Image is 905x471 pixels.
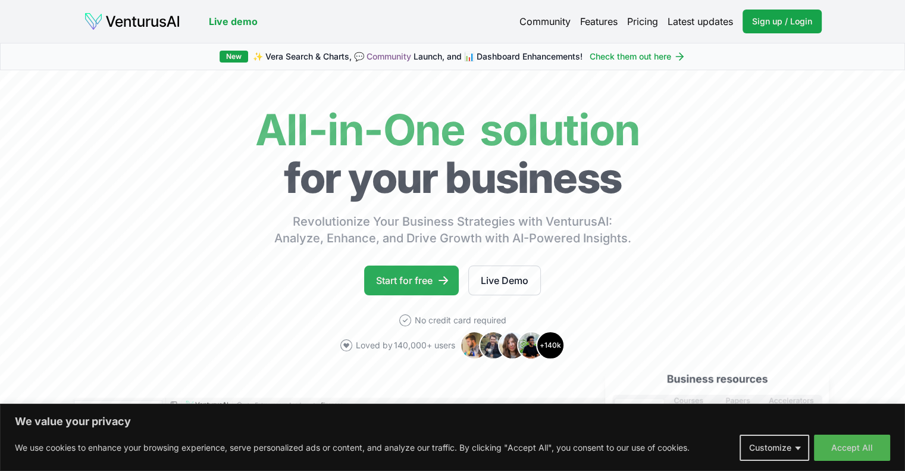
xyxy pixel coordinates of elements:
[590,51,685,63] a: Check them out here
[740,435,809,461] button: Customize
[15,441,690,455] p: We use cookies to enhance your browsing experience, serve personalized ads or content, and analyz...
[668,14,733,29] a: Latest updates
[479,331,508,360] img: Avatar 2
[253,51,583,63] span: ✨ Vera Search & Charts, 💬 Launch, and 📊 Dashboard Enhancements!
[519,14,571,29] a: Community
[209,14,258,29] a: Live demo
[580,14,618,29] a: Features
[367,51,411,61] a: Community
[84,12,180,31] img: logo
[460,331,488,360] img: Avatar 1
[15,414,890,429] p: We value your privacy
[468,266,541,295] a: Live Demo
[743,10,822,33] a: Sign up / Login
[498,331,527,360] img: Avatar 3
[752,15,812,27] span: Sign up / Login
[517,331,546,360] img: Avatar 4
[627,14,658,29] a: Pricing
[220,51,248,63] div: New
[364,266,459,295] a: Start for free
[814,435,890,461] button: Accept All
